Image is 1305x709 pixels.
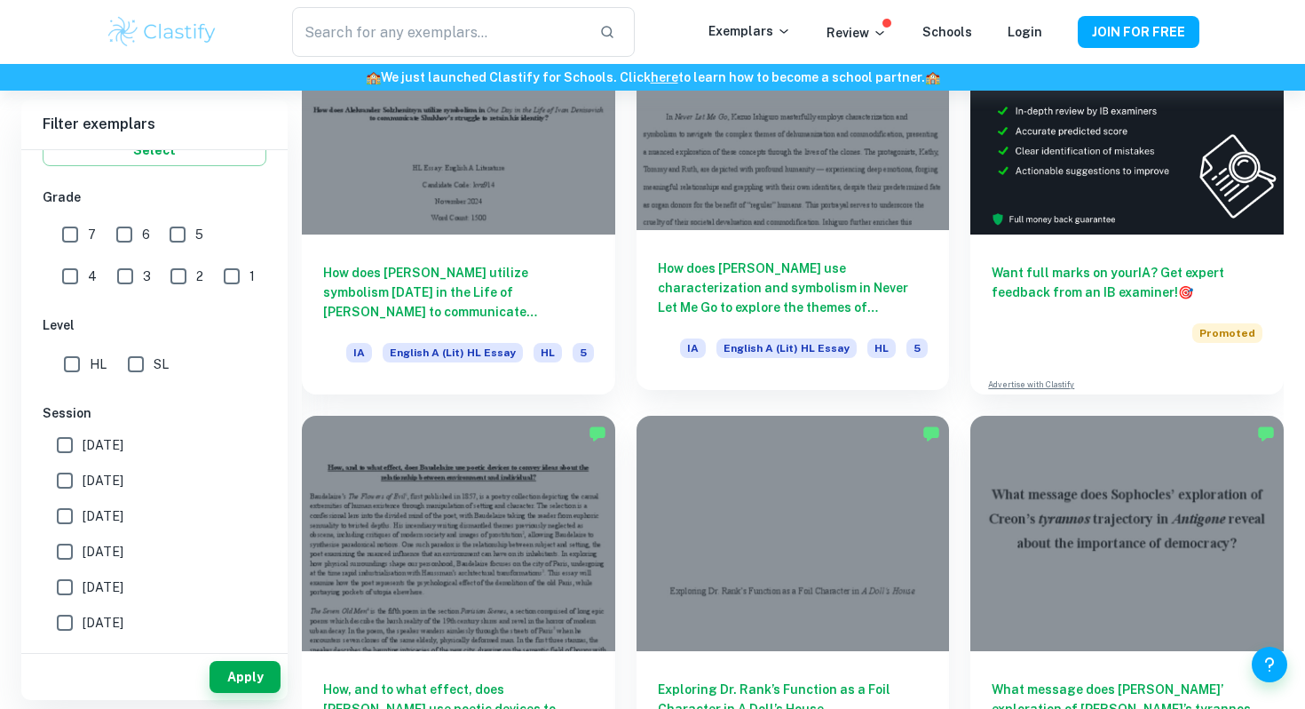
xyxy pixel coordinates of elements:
[143,267,151,286] span: 3
[346,343,372,362] span: IA
[1078,16,1199,48] button: JOIN FOR FREE
[1257,425,1275,442] img: Marked
[1252,647,1287,682] button: Help and Feedback
[589,425,606,442] img: Marked
[43,134,266,166] button: Select
[383,343,523,362] span: English A (Lit) HL Essay
[83,506,123,526] span: [DATE]
[922,425,940,442] img: Marked
[1178,285,1193,299] span: 🎯
[196,267,203,286] span: 2
[106,14,218,50] img: Clastify logo
[573,343,594,362] span: 5
[708,21,791,41] p: Exemplars
[992,263,1262,302] h6: Want full marks on your IA ? Get expert feedback from an IB examiner!
[210,661,281,693] button: Apply
[88,225,96,244] span: 7
[716,339,857,358] span: English A (Lit) HL Essay
[88,267,97,286] span: 4
[323,263,594,322] h6: How does [PERSON_NAME] utilize symbolism [DATE] in the Life of [PERSON_NAME] to communicate [PERS...
[925,70,940,84] span: 🏫
[90,354,107,374] span: HL
[43,403,266,423] h6: Session
[658,259,929,317] h6: How does [PERSON_NAME] use characterization and symbolism in Never Let Me Go to explore the theme...
[366,70,381,84] span: 🏫
[154,354,169,374] span: SL
[922,25,972,39] a: Schools
[906,339,928,358] span: 5
[988,378,1074,391] a: Advertise with Clastify
[83,542,123,562] span: [DATE]
[249,267,255,286] span: 1
[195,225,203,244] span: 5
[651,70,678,84] a: here
[43,187,266,207] h6: Grade
[4,68,1301,87] h6: We just launched Clastify for Schools. Click to learn how to become a school partner.
[1008,25,1042,39] a: Login
[867,339,896,358] span: HL
[826,23,887,43] p: Review
[43,315,266,335] h6: Level
[21,100,288,149] h6: Filter exemplars
[83,471,123,490] span: [DATE]
[83,435,123,455] span: [DATE]
[680,339,706,358] span: IA
[292,7,585,57] input: Search for any exemplars...
[1192,323,1262,343] span: Promoted
[83,613,123,633] span: [DATE]
[142,225,150,244] span: 6
[83,578,123,597] span: [DATE]
[534,343,562,362] span: HL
